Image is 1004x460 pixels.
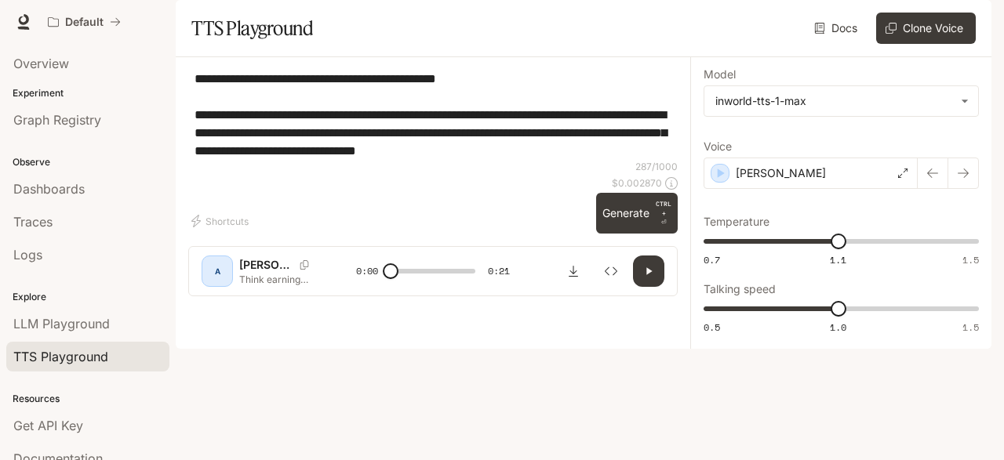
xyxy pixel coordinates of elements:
p: Temperature [704,216,769,227]
button: GenerateCTRL +⏎ [596,193,678,234]
h1: TTS Playground [191,13,313,44]
button: Download audio [558,255,589,287]
span: 1.5 [962,253,979,266]
span: 0:00 [356,263,378,279]
span: 1.5 [962,321,979,334]
span: 0.5 [704,321,720,334]
p: 287 / 1000 [635,160,678,173]
p: $ 0.002870 [612,176,662,190]
button: All workspaces [41,6,128,38]
div: inworld-tts-1-max [704,86,978,116]
p: Voice [704,141,732,152]
span: 0:21 [488,263,510,279]
p: CTRL + [656,199,671,218]
p: [PERSON_NAME] [239,257,293,273]
button: Shortcuts [188,208,255,234]
span: 0.7 [704,253,720,266]
span: 1.0 [830,321,846,334]
p: Default [65,16,104,29]
button: Inspect [595,255,627,287]
button: Clone Voice [876,13,976,44]
button: Copy Voice ID [293,260,315,270]
p: Model [704,69,736,80]
p: Talking speed [704,284,776,295]
p: ⏎ [656,199,671,227]
p: Think earning more money means higher taxes? WRONG! Here’s the truth: The U.S. uses a progressive... [239,273,318,286]
div: inworld-tts-1-max [715,93,953,109]
p: [PERSON_NAME] [736,165,826,181]
div: A [205,259,230,284]
span: 1.1 [830,253,846,266]
a: Docs [811,13,864,44]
